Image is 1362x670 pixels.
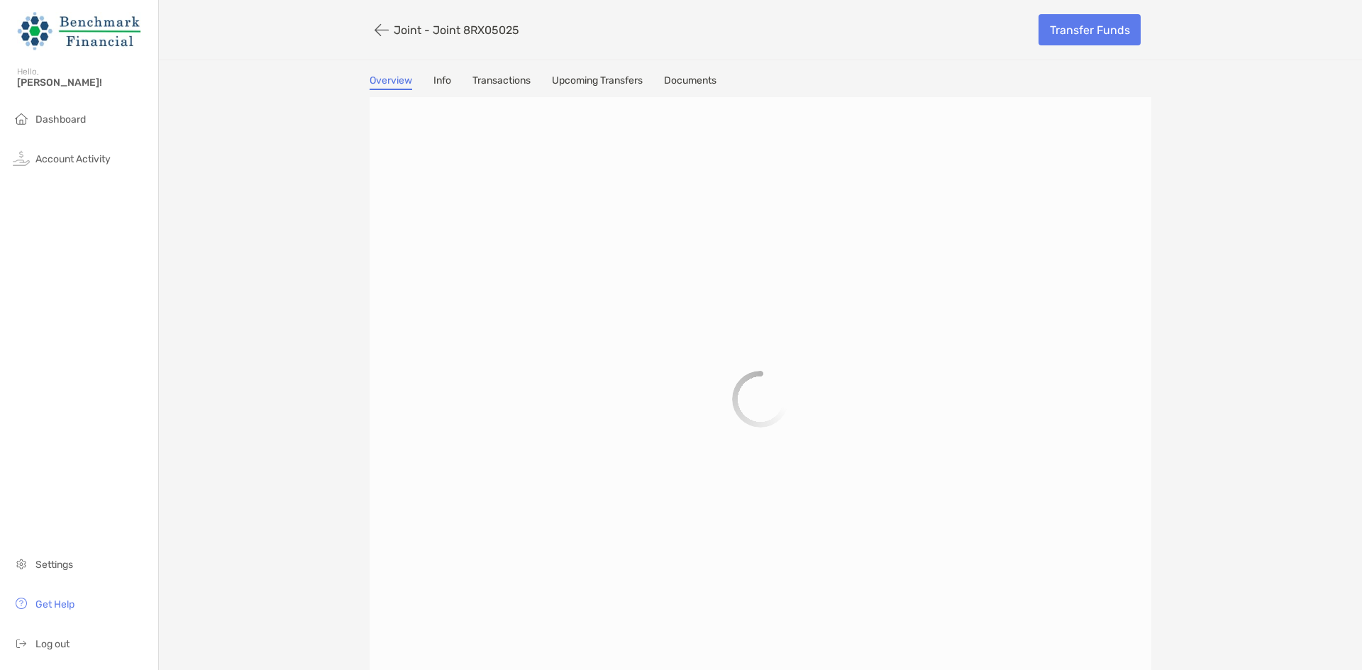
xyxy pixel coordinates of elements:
a: Transfer Funds [1039,14,1141,45]
span: Settings [35,559,73,571]
span: Get Help [35,598,74,610]
img: get-help icon [13,595,30,612]
a: Upcoming Transfers [552,74,643,90]
img: settings icon [13,555,30,572]
a: Info [433,74,451,90]
span: Log out [35,638,70,650]
span: [PERSON_NAME]! [17,77,150,89]
a: Documents [664,74,716,90]
img: household icon [13,110,30,127]
span: Dashboard [35,113,86,125]
span: Account Activity [35,153,111,165]
a: Transactions [472,74,531,90]
img: activity icon [13,150,30,167]
img: logout icon [13,635,30,652]
a: Overview [370,74,412,90]
img: Zoe Logo [17,6,141,57]
p: Joint - Joint 8RX05025 [394,23,519,37]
